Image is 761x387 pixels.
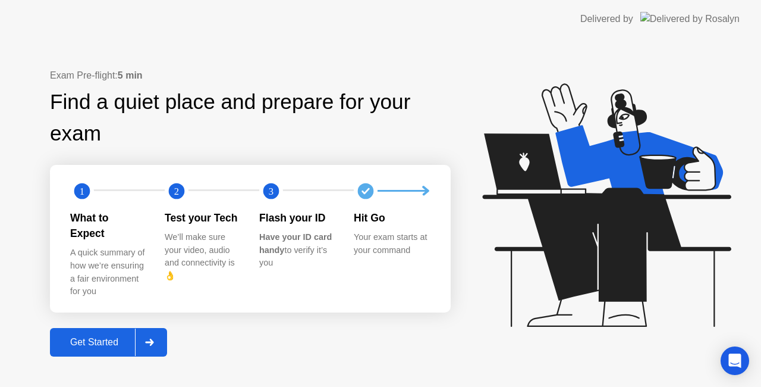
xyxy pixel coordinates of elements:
div: Hit Go [354,210,429,226]
div: to verify it’s you [259,231,335,270]
div: Delivered by [580,12,633,26]
button: Get Started [50,328,167,357]
div: Get Started [54,337,135,348]
text: 1 [80,185,84,196]
div: Test your Tech [165,210,240,226]
div: Flash your ID [259,210,335,226]
div: We’ll make sure your video, audio and connectivity is 👌 [165,231,240,282]
div: Your exam starts at your command [354,231,429,257]
div: Exam Pre-flight: [50,68,451,83]
div: A quick summary of how we’re ensuring a fair environment for you [70,246,146,298]
div: Open Intercom Messenger [721,347,749,375]
b: Have your ID card handy [259,232,332,255]
div: What to Expect [70,210,146,242]
img: Delivered by Rosalyn [640,12,740,26]
b: 5 min [118,70,143,80]
text: 3 [269,185,273,196]
div: Find a quiet place and prepare for your exam [50,86,451,149]
text: 2 [174,185,179,196]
